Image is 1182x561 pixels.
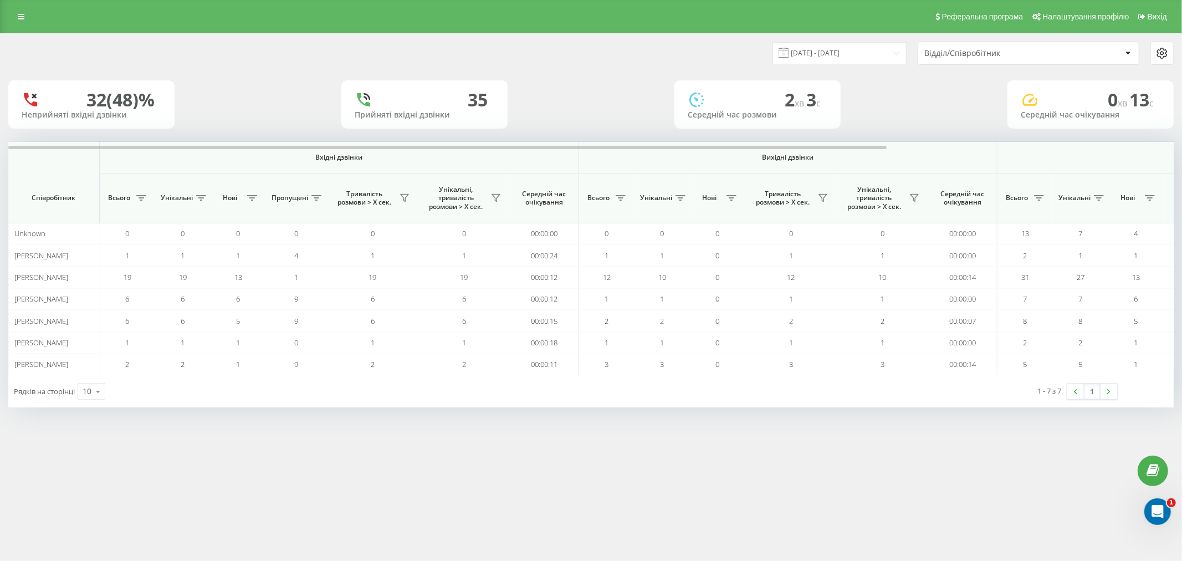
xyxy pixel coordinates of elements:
span: [PERSON_NAME] [14,316,68,326]
td: 00:00:14 [928,267,997,288]
span: 0 [716,228,720,238]
span: 1 [789,338,793,348]
div: Неприйняті вхідні дзвінки [22,110,161,120]
span: 6 [181,316,185,326]
span: Унікальні, тривалість розмови > Х сек. [424,185,488,211]
td: 00:00:12 [510,267,579,288]
span: Пропущені [272,193,308,202]
span: 1 [661,338,664,348]
span: 1 [371,338,375,348]
td: 00:00:00 [928,244,997,266]
span: 27 [1077,272,1084,282]
span: 1 [126,338,130,348]
div: Середній час розмови [688,110,827,120]
span: [PERSON_NAME] [14,294,68,304]
span: Вхідні дзвінки [129,153,550,162]
span: 2 [881,316,884,326]
span: 9 [295,316,299,326]
div: 1 - 7 з 7 [1038,385,1062,396]
span: 1 [661,251,664,261]
span: 31 [1021,272,1029,282]
span: 6 [1134,294,1138,304]
span: 1 [181,338,185,348]
td: 00:00:00 [928,332,997,354]
span: 4 [295,251,299,261]
span: 0 [295,228,299,238]
td: 00:00:14 [928,354,997,375]
span: Всього [105,193,133,202]
span: 7 [1024,294,1027,304]
span: 2 [462,359,466,369]
span: Налаштування профілю [1042,12,1129,21]
iframe: Intercom live chat [1144,498,1171,525]
span: 2 [605,316,609,326]
span: c [1149,97,1154,109]
span: 5 [1024,359,1027,369]
span: 1 [181,251,185,261]
span: Рядків на сторінці [14,386,75,396]
span: Тривалість розмови > Х сек. [332,190,396,207]
span: 13 [1021,228,1029,238]
div: 10 [83,386,91,397]
span: 13 [1132,272,1140,282]
span: 1 [605,338,609,348]
span: Нові [1114,193,1142,202]
td: 00:00:24 [510,244,579,266]
span: [PERSON_NAME] [14,272,68,282]
span: Нові [216,193,244,202]
span: Унікальні [1058,193,1091,202]
span: 0 [661,228,664,238]
span: 19 [179,272,187,282]
span: 12 [787,272,795,282]
span: 8 [1079,316,1083,326]
span: 12 [603,272,611,282]
span: 1 [1167,498,1176,507]
td: 00:00:15 [510,310,579,331]
span: Реферальна програма [942,12,1024,21]
span: 2 [1024,251,1027,261]
span: 0 [716,338,720,348]
span: 9 [295,294,299,304]
span: 0 [881,228,884,238]
span: Вихідні дзвінки [605,153,971,162]
span: [PERSON_NAME] [14,359,68,369]
span: 2 [1024,338,1027,348]
span: 9 [295,359,299,369]
span: 2 [661,316,664,326]
span: 4 [1134,228,1138,238]
span: 0 [716,272,720,282]
span: 6 [126,294,130,304]
span: 3 [881,359,884,369]
span: 10 [879,272,887,282]
span: 1 [789,294,793,304]
span: 0 [716,294,720,304]
td: 00:00:00 [928,288,997,310]
span: хв [795,97,806,109]
span: 6 [371,294,375,304]
span: 2 [789,316,793,326]
span: 0 [126,228,130,238]
span: Unknown [14,228,45,238]
span: 1 [126,251,130,261]
div: Середній час очікування [1021,110,1160,120]
td: 00:00:18 [510,332,579,354]
span: 0 [789,228,793,238]
span: 1 [295,272,299,282]
span: 1 [1134,251,1138,261]
span: 1 [371,251,375,261]
span: 0 [371,228,375,238]
span: 7 [1079,294,1083,304]
span: 0 [716,316,720,326]
span: 0 [1108,88,1129,111]
span: 6 [237,294,241,304]
span: 6 [371,316,375,326]
span: 8 [1024,316,1027,326]
span: c [816,97,821,109]
div: 35 [468,89,488,110]
span: 1 [237,251,241,261]
span: 13 [1129,88,1154,111]
span: 2 [181,359,185,369]
span: Вихід [1148,12,1167,21]
td: 00:00:11 [510,354,579,375]
span: 3 [806,88,821,111]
